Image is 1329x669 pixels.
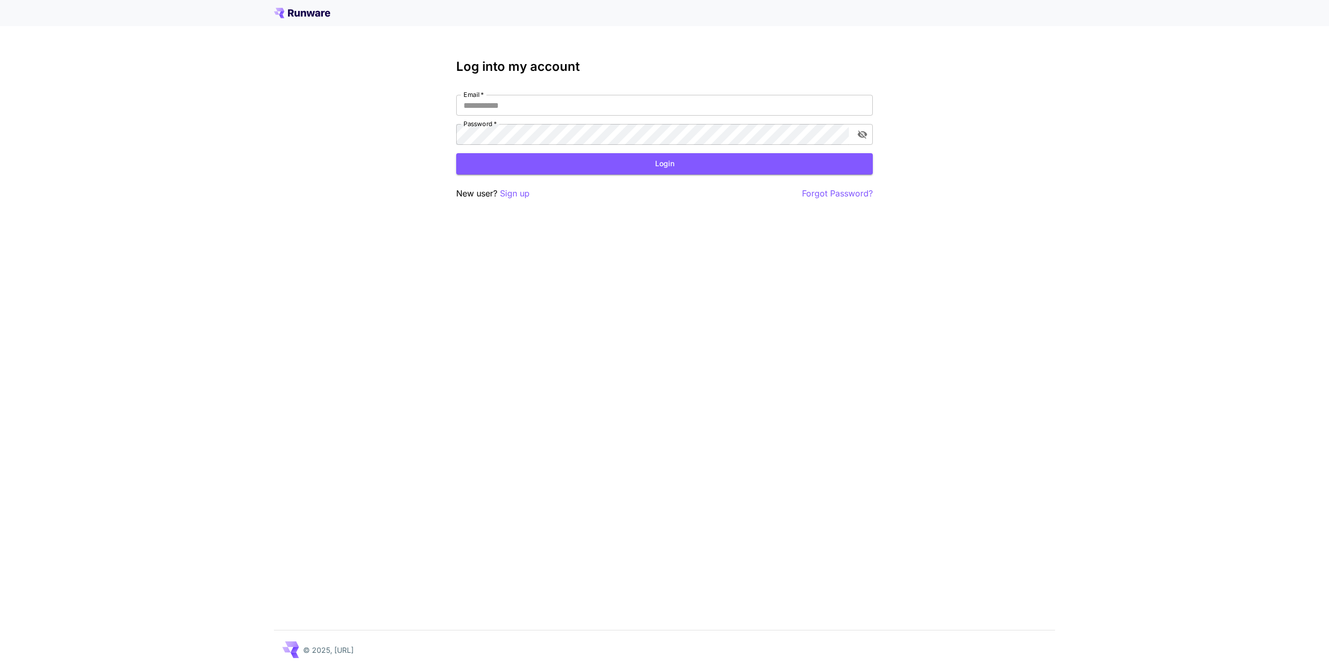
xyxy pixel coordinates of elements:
[853,125,872,144] button: toggle password visibility
[303,645,354,655] p: © 2025, [URL]
[456,59,873,74] h3: Log into my account
[802,187,873,200] button: Forgot Password?
[456,187,530,200] p: New user?
[500,187,530,200] button: Sign up
[463,90,484,99] label: Email
[456,153,873,175] button: Login
[463,119,497,128] label: Password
